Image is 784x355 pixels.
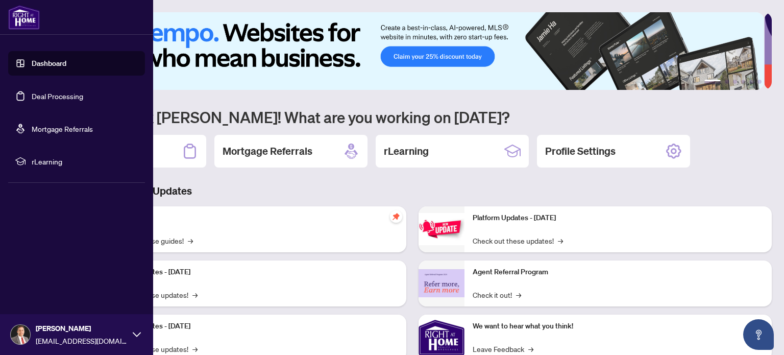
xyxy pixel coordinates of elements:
[733,80,737,84] button: 3
[107,267,398,278] p: Platform Updates - [DATE]
[473,212,764,224] p: Platform Updates - [DATE]
[558,235,563,246] span: →
[32,59,66,68] a: Dashboard
[725,80,729,84] button: 2
[32,91,83,101] a: Deal Processing
[384,144,429,158] h2: rLearning
[32,156,138,167] span: rLearning
[419,213,464,245] img: Platform Updates - June 23, 2025
[53,12,764,90] img: Slide 0
[473,343,533,354] a: Leave Feedback→
[741,80,745,84] button: 4
[743,319,774,350] button: Open asap
[11,325,30,344] img: Profile Icon
[528,343,533,354] span: →
[757,80,762,84] button: 6
[107,321,398,332] p: Platform Updates - [DATE]
[188,235,193,246] span: →
[516,289,521,300] span: →
[53,107,772,127] h1: Welcome back [PERSON_NAME]! What are you working on [DATE]?
[749,80,753,84] button: 5
[473,267,764,278] p: Agent Referral Program
[390,210,402,223] span: pushpin
[192,343,198,354] span: →
[545,144,616,158] h2: Profile Settings
[36,323,128,334] span: [PERSON_NAME]
[8,5,40,30] img: logo
[53,184,772,198] h3: Brokerage & Industry Updates
[32,124,93,133] a: Mortgage Referrals
[473,289,521,300] a: Check it out!→
[36,335,128,346] span: [EMAIL_ADDRESS][DOMAIN_NAME]
[473,235,563,246] a: Check out these updates!→
[473,321,764,332] p: We want to hear what you think!
[223,144,312,158] h2: Mortgage Referrals
[419,269,464,297] img: Agent Referral Program
[192,289,198,300] span: →
[704,80,721,84] button: 1
[107,212,398,224] p: Self-Help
